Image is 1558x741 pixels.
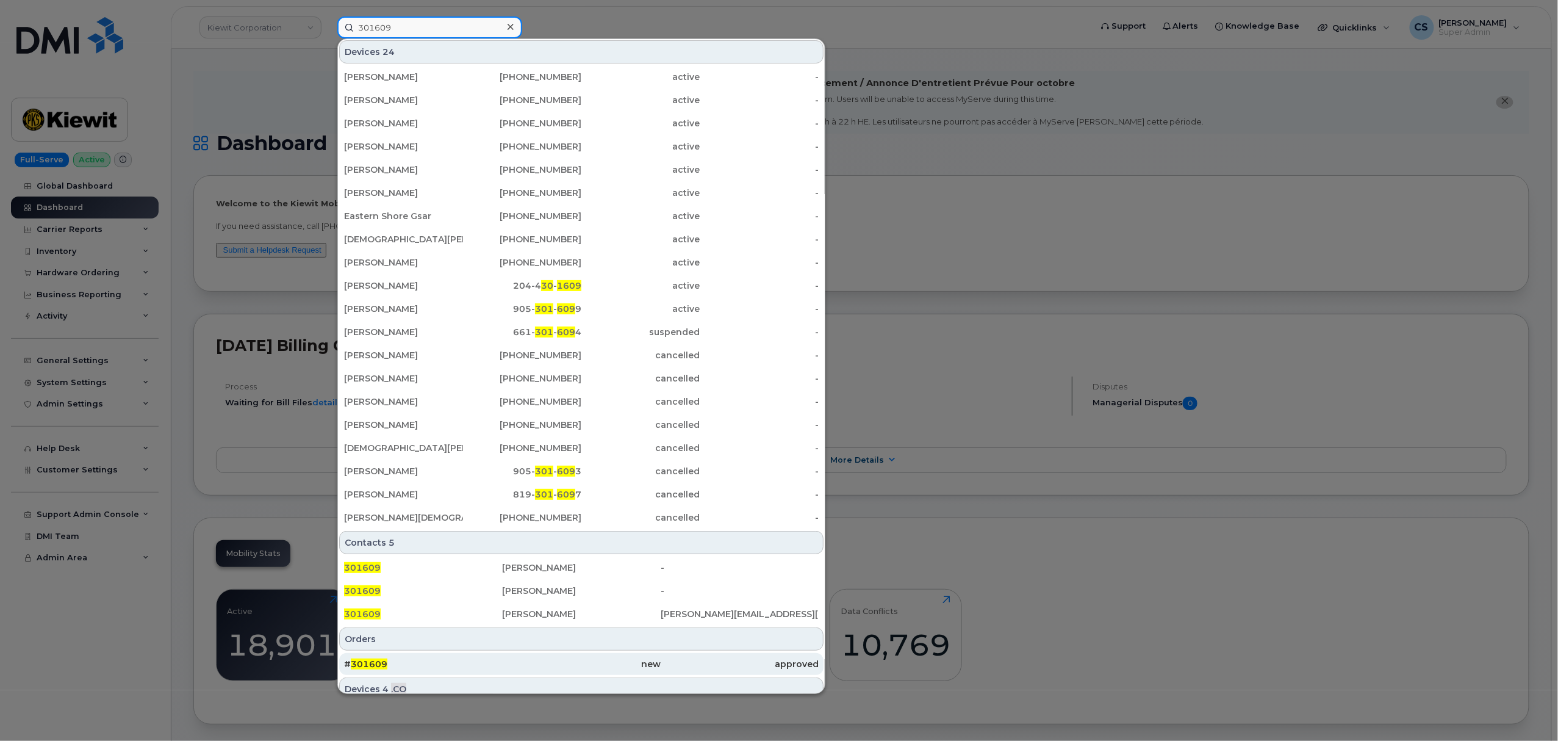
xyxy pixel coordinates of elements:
div: [PHONE_NUMBER] [463,117,582,129]
div: approved [661,658,819,670]
span: 301 [535,327,553,338]
span: 301609 [344,585,381,596]
div: - [700,256,819,269]
div: - [700,349,819,361]
span: 30 [541,280,553,291]
a: [PERSON_NAME][PHONE_NUMBER]active- [339,182,824,204]
div: [PHONE_NUMBER] [463,511,582,524]
div: cancelled [581,396,700,408]
a: [PERSON_NAME][DEMOGRAPHIC_DATA][PHONE_NUMBER]cancelled- [339,507,824,529]
div: [DEMOGRAPHIC_DATA][PERSON_NAME] [344,233,463,245]
a: [PERSON_NAME]661-301-6094suspended- [339,321,824,343]
a: 301609[PERSON_NAME]- [339,580,824,602]
a: [PERSON_NAME][PHONE_NUMBER]cancelled- [339,391,824,413]
div: - [700,488,819,501]
div: cancelled [581,372,700,385]
div: - [700,465,819,477]
a: [PERSON_NAME]204-430-1609active- [339,275,824,297]
div: [PERSON_NAME] [344,256,463,269]
a: [DEMOGRAPHIC_DATA][PERSON_NAME][PHONE_NUMBER]cancelled- [339,437,824,459]
div: [PHONE_NUMBER] [463,233,582,245]
div: - [700,71,819,83]
div: - [700,442,819,454]
div: [PERSON_NAME][DEMOGRAPHIC_DATA] [344,511,463,524]
a: #301609newapproved [339,653,824,675]
div: - [700,396,819,408]
div: active [581,117,700,129]
span: 301 [535,489,553,500]
span: 301609 [344,609,381,620]
span: 5 [389,537,395,549]
div: 661- - 4 [463,326,582,338]
div: [PHONE_NUMBER] [463,349,582,361]
iframe: Messenger Launcher [1505,688,1549,732]
div: 204-4 - [463,280,582,292]
div: active [581,280,700,292]
div: [PERSON_NAME] [344,326,463,338]
span: 609 [557,489,575,500]
div: active [581,187,700,199]
div: 905- - 9 [463,303,582,315]
div: - [700,233,819,245]
div: cancelled [581,488,700,501]
div: active [581,164,700,176]
div: [PHONE_NUMBER] [463,210,582,222]
div: Devices [339,678,824,701]
div: [PERSON_NAME] [344,419,463,431]
div: [PHONE_NUMBER] [463,419,582,431]
span: 301 [535,466,553,477]
div: - [700,140,819,153]
div: [PHONE_NUMBER] [463,94,582,106]
div: suspended [581,326,700,338]
div: [PERSON_NAME] [344,140,463,153]
div: [PHONE_NUMBER] [463,187,582,199]
div: - [700,164,819,176]
a: [PERSON_NAME][PHONE_NUMBER]active- [339,89,824,111]
div: [PERSON_NAME] [344,396,463,408]
div: cancelled [581,349,700,361]
div: [PHONE_NUMBER] [463,256,582,269]
div: [PERSON_NAME] [502,585,660,597]
div: 905- - 3 [463,465,582,477]
div: [PHONE_NUMBER] [463,372,582,385]
div: [PERSON_NAME] [344,349,463,361]
div: Orders [339,627,824,651]
div: - [700,94,819,106]
a: [PERSON_NAME][PHONE_NUMBER]active- [339,251,824,273]
div: [PERSON_NAME][EMAIL_ADDRESS][PERSON_NAME][PERSON_NAME][DOMAIN_NAME] [661,608,819,620]
div: Devices [339,40,824,63]
div: - [700,326,819,338]
span: 1609 [557,280,581,291]
div: - [700,210,819,222]
div: new [502,658,660,670]
div: - [700,303,819,315]
span: 4 [382,683,389,695]
a: [PERSON_NAME]819-301-6097cancelled- [339,483,824,505]
div: [PERSON_NAME] [344,164,463,176]
div: - [700,511,819,524]
div: # [344,658,502,670]
div: - [661,585,819,597]
a: [PERSON_NAME][PHONE_NUMBER]active- [339,136,824,157]
div: active [581,71,700,83]
div: [PERSON_NAME] [344,71,463,83]
div: - [700,372,819,385]
div: [PERSON_NAME] [344,303,463,315]
div: 819- - 7 [463,488,582,501]
div: [DEMOGRAPHIC_DATA][PERSON_NAME] [344,442,463,454]
div: [PHONE_NUMBER] [463,140,582,153]
div: - [700,117,819,129]
div: active [581,256,700,269]
div: [PERSON_NAME] [344,117,463,129]
div: active [581,210,700,222]
a: 301609[PERSON_NAME]- [339,557,824,579]
a: [PERSON_NAME]905-301-6093cancelled- [339,460,824,482]
span: 609 [557,303,575,314]
a: Eastern Shore Gsar[PHONE_NUMBER]active- [339,205,824,227]
span: 24 [382,46,395,58]
a: [PERSON_NAME][PHONE_NUMBER]cancelled- [339,367,824,389]
span: 609 [557,466,575,477]
div: [PHONE_NUMBER] [463,164,582,176]
span: 301609 [344,562,381,573]
div: - [700,419,819,431]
